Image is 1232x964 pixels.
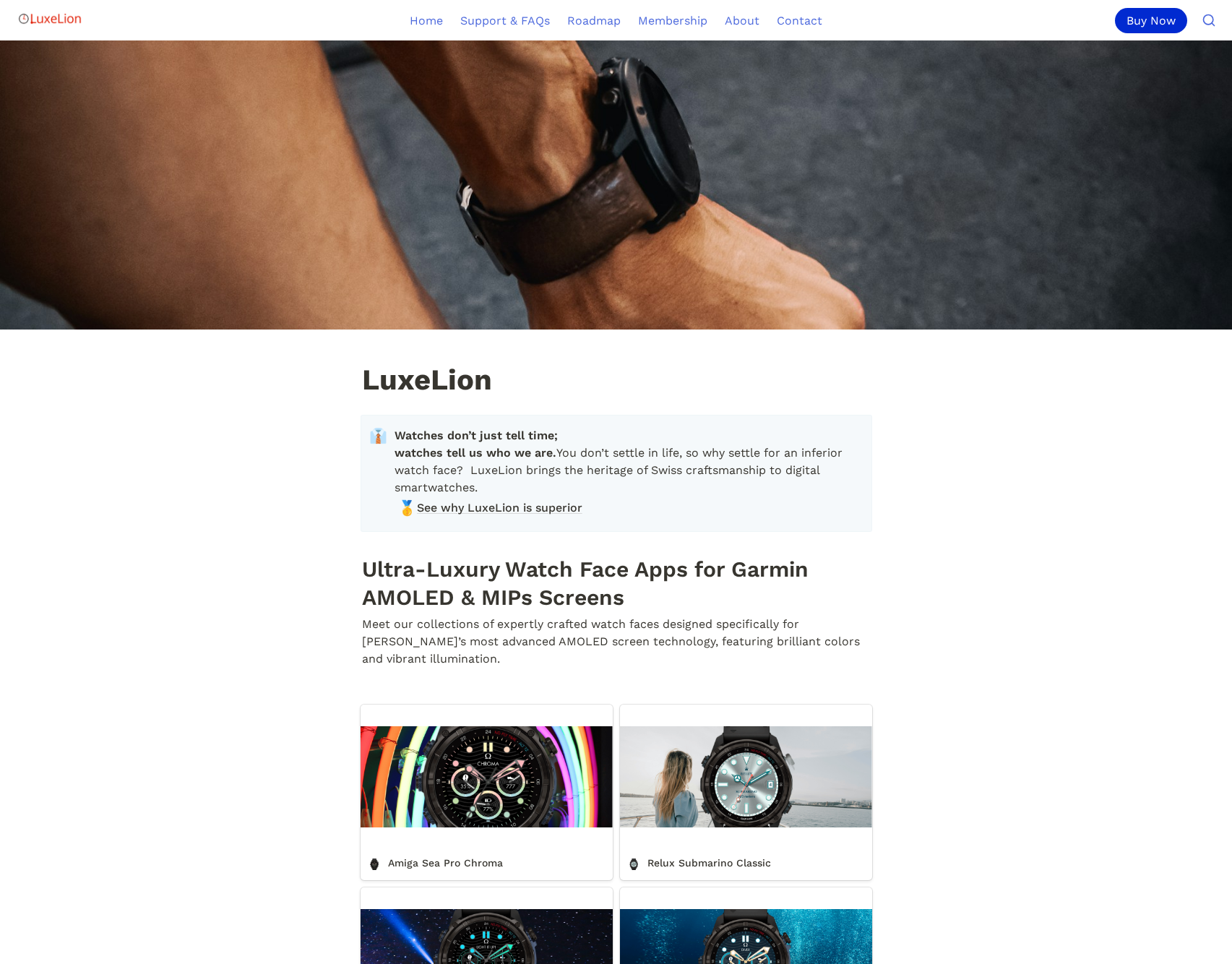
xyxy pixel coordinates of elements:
[361,614,872,670] p: Meet our collections of expertly crafted watch faces designed specifically for [PERSON_NAME]’s mo...
[395,497,860,519] a: 🥇See why LuxeLion is superior
[369,427,387,444] span: 👔
[1115,8,1187,33] div: Buy Now
[398,499,413,514] span: 🥇
[361,553,872,614] h1: Ultra-Luxury Watch Face Apps for Garmin AMOLED & MIPs Screens
[395,427,860,496] span: You don’t settle in life, so why settle for an inferior watch face? LuxeLion brings the heritage ...
[395,429,561,460] strong: Watches don’t just tell time; watches tell us who we are.
[1115,8,1193,33] a: Buy Now
[417,499,582,517] span: See why LuxeLion is superior
[361,364,872,399] h1: LuxeLion
[361,705,613,880] a: Amiga Sea Pro Chroma
[620,705,872,880] a: Relux Submarino Classic
[17,4,82,33] img: Logo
